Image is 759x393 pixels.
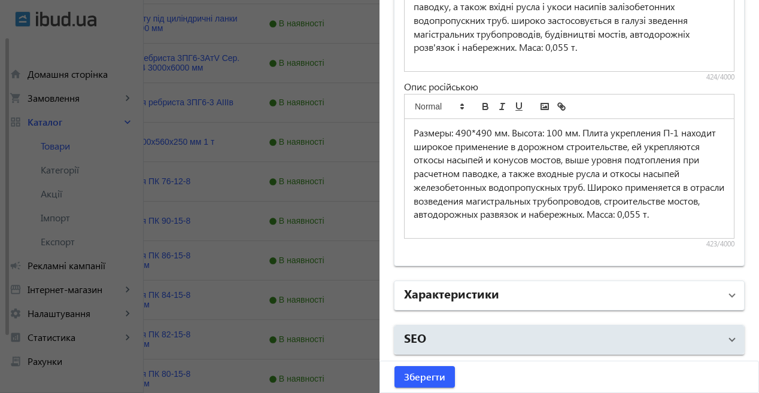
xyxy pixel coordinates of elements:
button: link [553,99,570,114]
button: bold [477,99,494,114]
button: italic [494,99,511,114]
p: Размеры: 490*490 мм. Высота: 100 мм. Плита укрепления П-1 находит широкое применение в дорожном с... [414,126,725,221]
span: Зберегти [404,370,445,383]
button: Зберегти [394,366,455,388]
span: Опис російською [404,80,478,93]
h2: Характеристики [404,285,499,301]
button: image [536,99,553,114]
mat-expansion-panel-header: SEO [394,325,744,354]
button: underline [511,99,527,114]
div: 423/4000 [404,239,734,249]
div: 424/4000 [404,72,734,82]
mat-expansion-panel-header: Характеристики [394,281,744,310]
h2: SEO [404,329,426,346]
